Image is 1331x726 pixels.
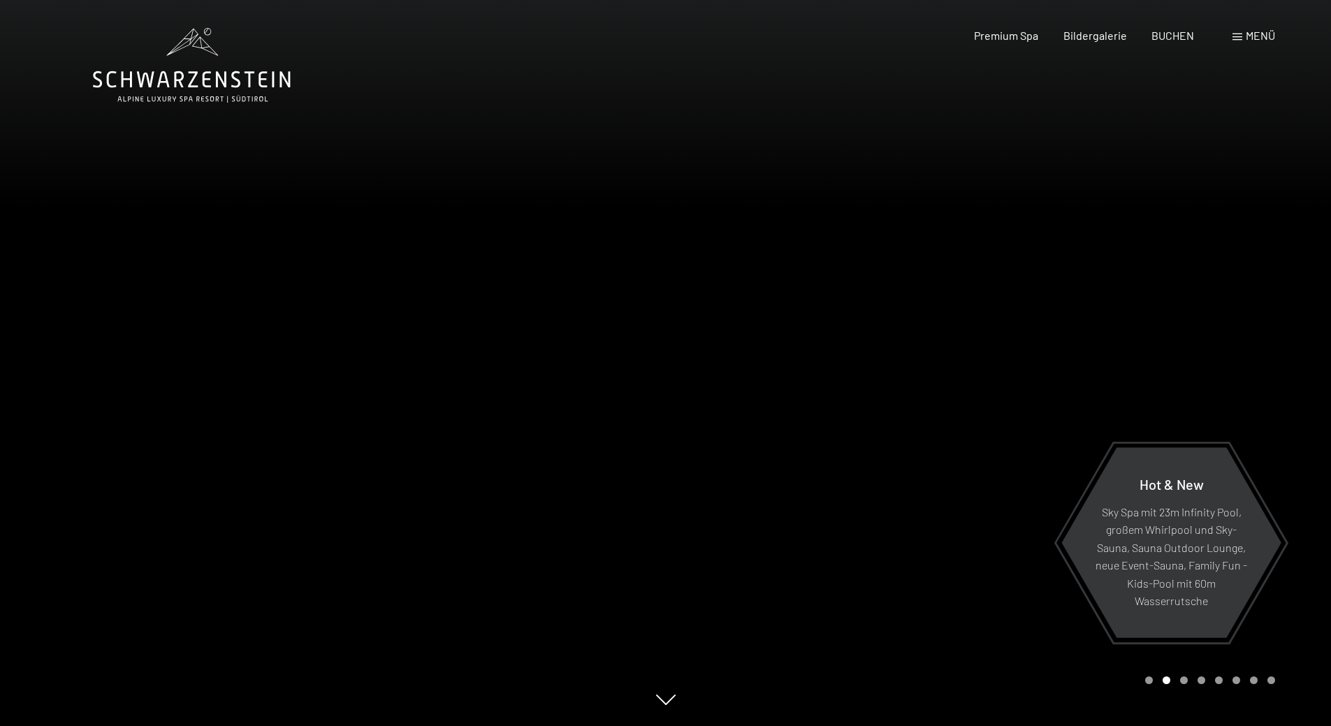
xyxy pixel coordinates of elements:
div: Carousel Page 5 [1215,676,1223,684]
div: Carousel Page 1 [1145,676,1153,684]
div: Carousel Page 4 [1198,676,1205,684]
span: Hot & New [1140,475,1204,492]
a: Bildergalerie [1063,29,1127,42]
a: Hot & New Sky Spa mit 23m Infinity Pool, großem Whirlpool und Sky-Sauna, Sauna Outdoor Lounge, ne... [1061,447,1282,639]
div: Carousel Page 6 [1232,676,1240,684]
span: Menü [1246,29,1275,42]
p: Sky Spa mit 23m Infinity Pool, großem Whirlpool und Sky-Sauna, Sauna Outdoor Lounge, neue Event-S... [1096,502,1247,610]
div: Carousel Pagination [1140,676,1275,684]
a: Premium Spa [974,29,1038,42]
div: Carousel Page 2 (Current Slide) [1163,676,1170,684]
a: BUCHEN [1151,29,1194,42]
div: Carousel Page 3 [1180,676,1188,684]
div: Carousel Page 7 [1250,676,1258,684]
div: Carousel Page 8 [1267,676,1275,684]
